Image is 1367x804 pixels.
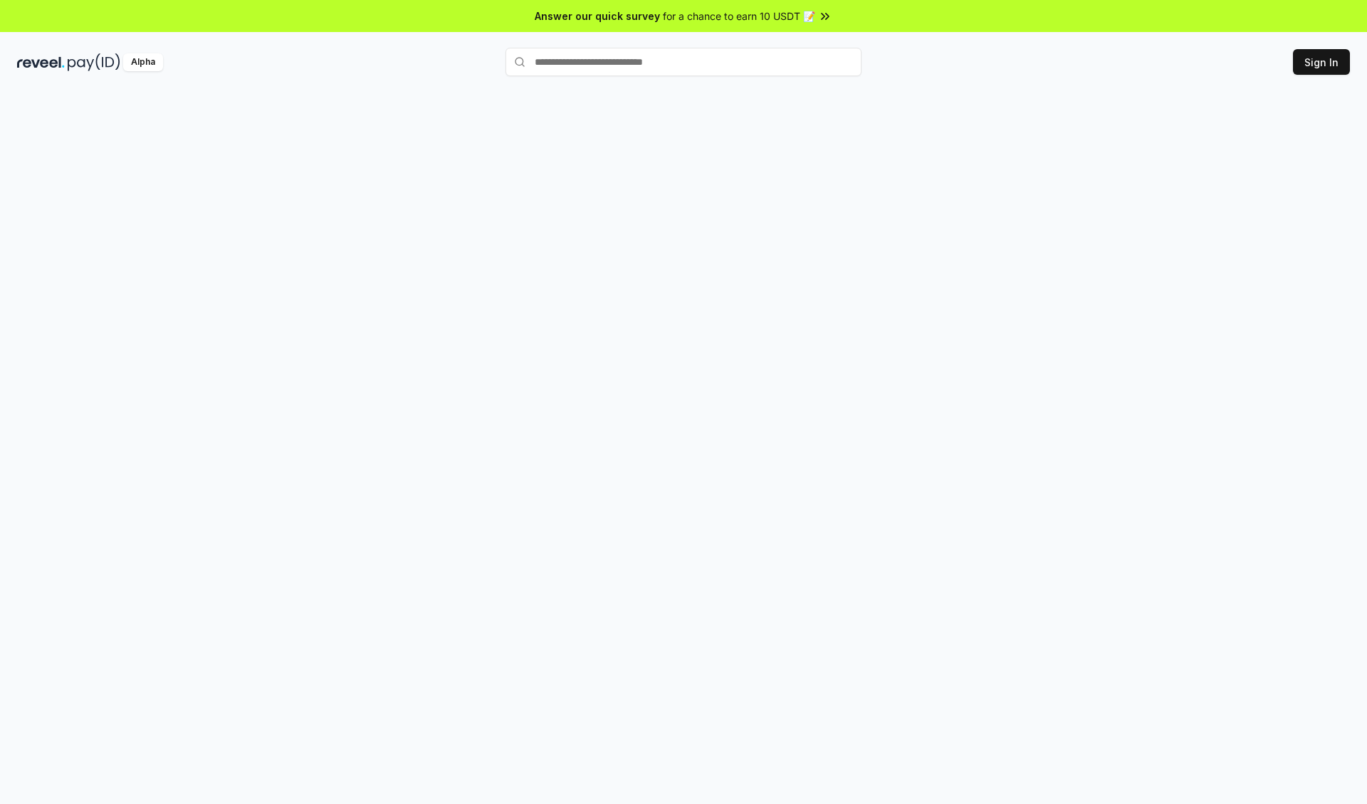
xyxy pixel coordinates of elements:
span: for a chance to earn 10 USDT 📝 [663,9,815,24]
div: Alpha [123,53,163,71]
img: reveel_dark [17,53,65,71]
button: Sign In [1293,49,1350,75]
img: pay_id [68,53,120,71]
span: Answer our quick survey [535,9,660,24]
